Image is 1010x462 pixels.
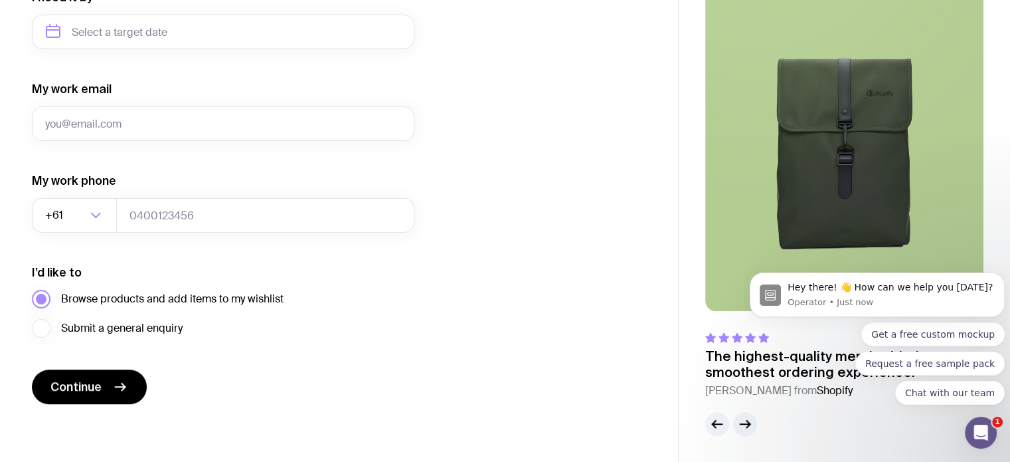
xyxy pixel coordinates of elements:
span: 1 [992,417,1003,427]
label: I’d like to [32,265,82,281]
span: Browse products and add items to my wishlist [61,291,284,307]
input: 0400123456 [116,198,414,233]
iframe: Intercom notifications message [744,230,1010,426]
label: My work email [32,81,112,97]
span: Continue [50,379,102,395]
p: The highest-quality merch with the smoothest ordering experience. [705,348,983,380]
input: Search for option [66,198,86,233]
iframe: Intercom live chat [965,417,997,449]
button: Continue [32,370,147,404]
span: Submit a general enquiry [61,320,183,336]
input: Select a target date [32,15,414,49]
span: +61 [45,198,66,233]
label: My work phone [32,173,116,189]
cite: [PERSON_NAME] from [705,383,983,399]
input: you@email.com [32,106,414,141]
div: Search for option [32,198,117,233]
